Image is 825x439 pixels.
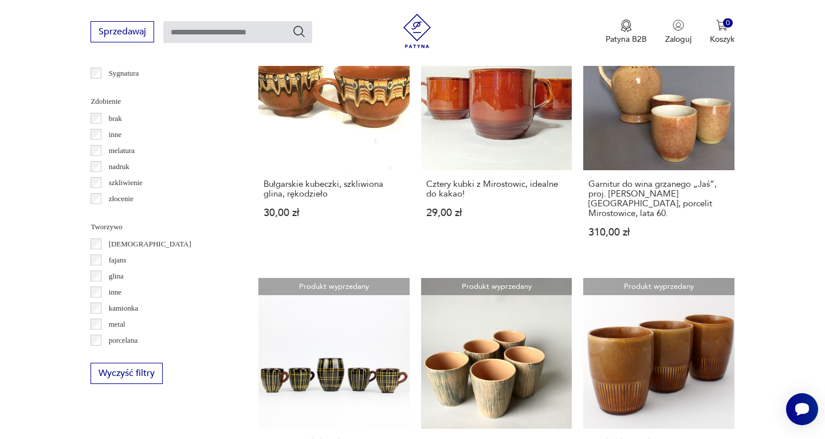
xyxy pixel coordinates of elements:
p: nadruk [109,160,129,173]
div: 0 [723,18,733,28]
a: Produkt wyprzedanyCztery kubki z Mirostowic, idealne do kakao!Cztery kubki z Mirostowic, idealne ... [421,19,572,259]
p: brak [109,112,122,125]
p: porcelit [109,350,132,363]
p: 29,00 zł [426,208,567,218]
button: Wyczyść filtry [91,363,163,384]
p: Koszyk [710,34,734,45]
p: szkliwienie [109,177,143,189]
button: Zaloguj [665,19,692,45]
button: Patyna B2B [606,19,647,45]
p: Sygnatura [109,67,139,80]
p: inne [109,286,121,299]
iframe: Smartsupp widget button [786,393,818,425]
h3: Bułgarskie kubeczki, szkliwiona glina, rękodzieło [264,179,404,199]
img: Ikonka użytkownika [673,19,684,31]
p: Zdobienie [91,95,231,108]
p: Tworzywo [91,221,231,233]
p: melatura [109,144,135,157]
button: Sprzedawaj [91,21,154,42]
button: 0Koszyk [710,19,734,45]
button: Szukaj [292,25,306,38]
p: [DEMOGRAPHIC_DATA] [109,238,191,250]
p: kamionka [109,302,138,315]
p: porcelana [109,334,138,347]
h3: Garnitur do wina grzanego „Jaś”, proj. [PERSON_NAME][GEOGRAPHIC_DATA], porcelit Mirostowice, lata... [588,179,729,218]
img: Patyna - sklep z meblami i dekoracjami vintage [400,14,434,48]
a: Sprzedawaj [91,29,154,37]
p: 310,00 zł [588,228,729,237]
p: 30,00 zł [264,208,404,218]
p: Zaloguj [665,34,692,45]
p: Patyna B2B [606,34,647,45]
a: Produkt wyprzedanyGarnitur do wina grzanego „Jaś”, proj. A. Sadulski, porcelit Mirostowice, lata ... [583,19,734,259]
p: złocenie [109,193,133,205]
p: fajans [109,254,127,266]
a: Ikona medaluPatyna B2B [606,19,647,45]
p: inne [109,128,121,141]
p: metal [109,318,125,331]
p: glina [109,270,124,283]
img: Ikona koszyka [716,19,728,31]
img: Ikona medalu [620,19,632,32]
a: Produkt wyprzedanyBułgarskie kubeczki, szkliwiona glina, rękodziełoBułgarskie kubeczki, szkliwion... [258,19,409,259]
h3: Cztery kubki z Mirostowic, idealne do kakao! [426,179,567,199]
